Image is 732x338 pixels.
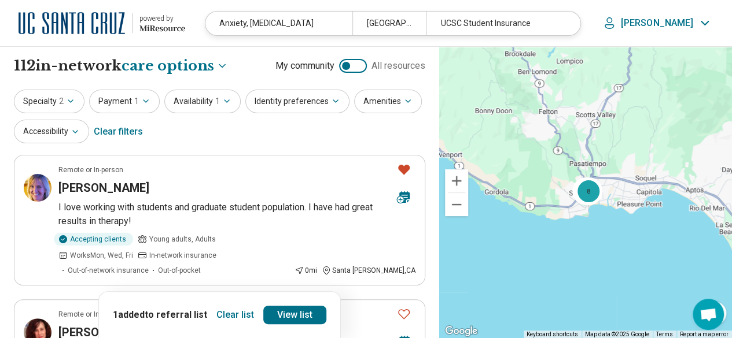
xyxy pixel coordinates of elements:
[322,265,415,276] div: Santa [PERSON_NAME] , CA
[139,13,185,24] div: powered by
[89,90,160,113] button: Payment1
[680,331,729,337] a: Report a map error
[352,12,426,35] div: [GEOGRAPHIC_DATA], [GEOGRAPHIC_DATA]
[14,56,228,76] h1: 112 in-network
[122,56,214,76] span: care options
[275,59,334,73] span: My community
[68,265,149,276] span: Out-of-network insurance
[149,234,216,244] span: Young adults, Adults
[164,90,241,113] button: Availability1
[149,250,216,261] span: In-network insurance
[70,250,133,261] span: Works Mon, Wed, Fri
[145,309,207,320] span: to referral list
[575,177,602,205] div: 8
[212,306,259,324] button: Clear list
[354,90,422,113] button: Amenities
[585,331,649,337] span: Map data ©2025 Google
[693,299,724,330] div: Open chat
[371,59,425,73] span: All resources
[445,193,468,216] button: Zoom out
[113,308,207,322] p: 1 added
[58,200,415,228] p: I love working with students and graduate student population. I have had great results in therapy!
[445,169,468,192] button: Zoom in
[122,56,228,76] button: Care options
[58,165,123,175] p: Remote or In-person
[245,90,350,113] button: Identity preferences
[426,12,573,35] div: UCSC Student Insurance
[58,180,149,196] h3: [PERSON_NAME]
[54,233,133,246] div: Accepting clients
[656,331,673,337] a: Terms (opens in new tab)
[14,90,84,113] button: Specialty2
[392,158,415,181] button: Favorite
[572,177,600,205] div: 2
[215,95,220,107] span: 1
[19,9,185,37] a: University of California at Santa Cruzpowered by
[621,17,693,29] p: [PERSON_NAME]
[58,309,123,320] p: Remote or In-person
[19,9,125,37] img: University of California at Santa Cruz
[14,120,89,143] button: Accessibility
[158,265,201,276] span: Out-of-pocket
[59,95,64,107] span: 2
[94,118,143,146] div: Clear filters
[295,265,317,276] div: 0 mi
[205,12,352,35] div: Anxiety, [MEDICAL_DATA]
[263,306,326,324] a: View list
[392,302,415,326] button: Favorite
[134,95,139,107] span: 1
